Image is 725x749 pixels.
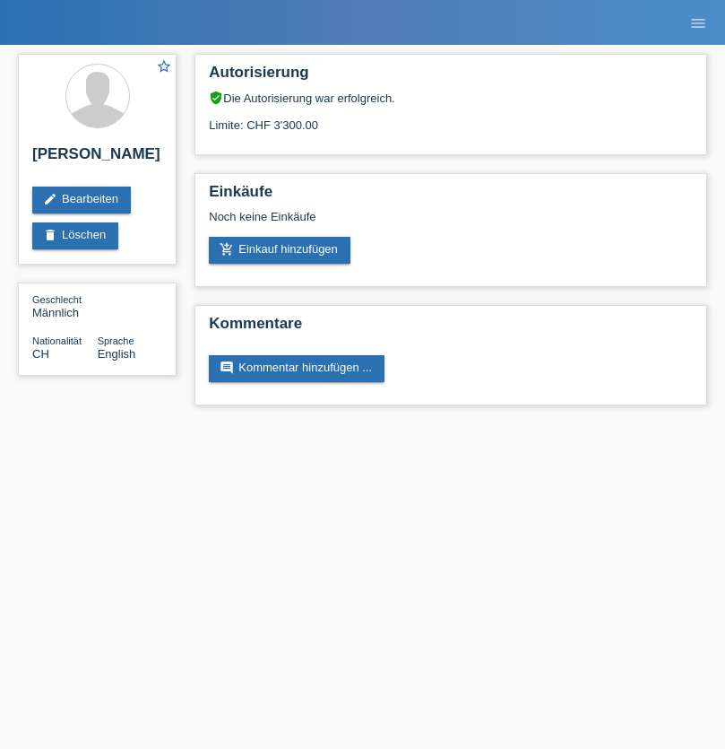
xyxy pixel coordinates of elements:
[680,17,716,28] a: menu
[32,292,98,319] div: Männlich
[209,355,384,382] a: commentKommentar hinzufügen ...
[209,64,693,91] h2: Autorisierung
[209,91,223,105] i: verified_user
[32,294,82,305] span: Geschlecht
[156,58,172,77] a: star_border
[43,192,57,206] i: edit
[209,105,693,132] div: Limite: CHF 3'300.00
[32,187,131,213] a: editBearbeiten
[32,222,118,249] a: deleteLöschen
[98,335,134,346] span: Sprache
[209,237,350,264] a: add_shopping_cartEinkauf hinzufügen
[98,347,136,361] span: English
[209,315,693,342] h2: Kommentare
[220,242,234,257] i: add_shopping_cart
[32,335,82,346] span: Nationalität
[209,210,693,237] div: Noch keine Einkäufe
[209,183,693,210] h2: Einkäufe
[32,347,49,361] span: Schweiz
[43,228,57,242] i: delete
[156,58,172,74] i: star_border
[689,14,707,32] i: menu
[209,91,693,105] div: Die Autorisierung war erfolgreich.
[32,145,162,172] h2: [PERSON_NAME]
[220,361,234,375] i: comment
